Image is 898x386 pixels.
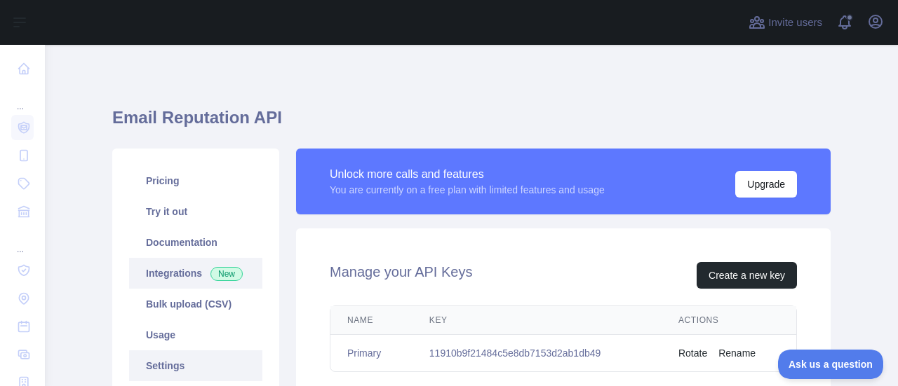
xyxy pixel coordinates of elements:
[129,165,262,196] a: Pricing
[112,106,831,140] h1: Email Reputation API
[11,84,34,112] div: ...
[778,350,884,379] iframe: Toggle Customer Support
[330,262,472,289] h2: Manage your API Keys
[330,183,605,197] div: You are currently on a free plan with limited features and usage
[210,267,243,281] span: New
[735,171,797,198] button: Upgrade
[662,306,796,335] th: Actions
[129,258,262,289] a: Integrations New
[11,227,34,255] div: ...
[413,306,662,335] th: Key
[129,196,262,227] a: Try it out
[129,319,262,350] a: Usage
[718,346,756,360] button: Rename
[129,227,262,258] a: Documentation
[129,289,262,319] a: Bulk upload (CSV)
[330,166,605,183] div: Unlock more calls and features
[330,335,413,372] td: Primary
[746,11,825,34] button: Invite users
[330,306,413,335] th: Name
[413,335,662,372] td: 11910b9f21484c5e8db7153d2ab1db49
[129,350,262,381] a: Settings
[768,15,822,31] span: Invite users
[697,262,797,289] button: Create a new key
[678,346,707,360] button: Rotate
